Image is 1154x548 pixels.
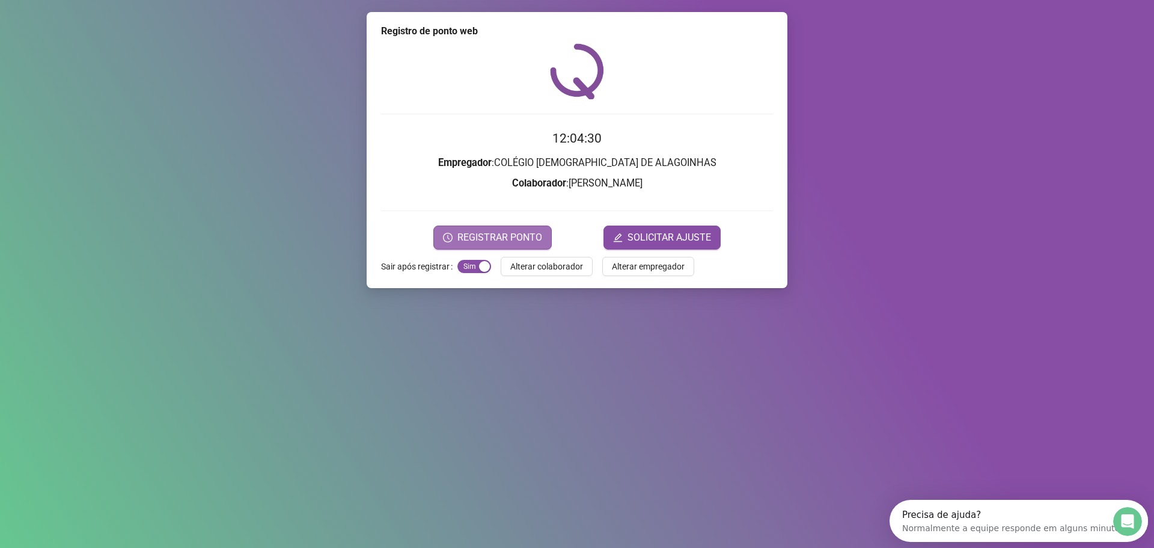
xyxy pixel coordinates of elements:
[13,20,237,32] div: Normalmente a equipe responde em alguns minutos.
[433,226,552,250] button: REGISTRAR PONTO
[510,260,583,273] span: Alterar colaborador
[438,157,492,168] strong: Empregador
[552,131,602,146] time: 12:04:30
[1113,507,1142,536] iframe: Intercom live chat
[381,155,773,171] h3: : COLÉGIO [DEMOGRAPHIC_DATA] DE ALAGOINHAS
[381,257,457,276] label: Sair após registrar
[457,230,542,245] span: REGISTRAR PONTO
[613,233,623,242] span: edit
[381,24,773,38] div: Registro de ponto web
[627,230,711,245] span: SOLICITAR AJUSTE
[443,233,453,242] span: clock-circle
[602,257,694,276] button: Alterar empregador
[550,43,604,99] img: QRPoint
[13,10,237,20] div: Precisa de ajuda?
[512,177,566,189] strong: Colaborador
[501,257,593,276] button: Alterar colaborador
[612,260,685,273] span: Alterar empregador
[603,226,721,250] button: editSOLICITAR AJUSTE
[5,5,273,38] div: Abertura do Messenger da Intercom
[381,176,773,191] h3: : [PERSON_NAME]
[890,500,1148,542] iframe: Intercom live chat launcher de descoberta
